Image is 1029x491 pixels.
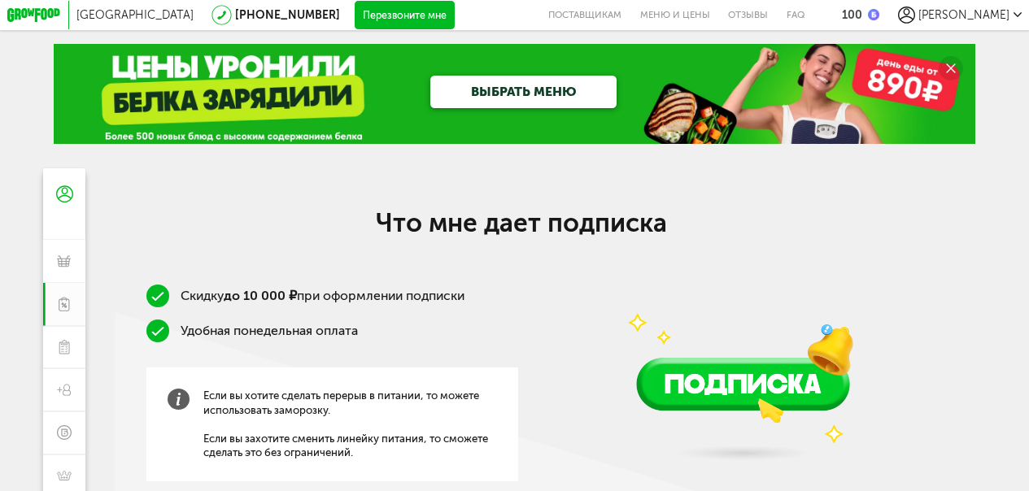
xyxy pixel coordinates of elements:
b: до 10 000 ₽ [224,288,297,303]
span: [PERSON_NAME] [918,8,1009,22]
img: info-grey.b4c3b60.svg [168,389,189,410]
div: 100 [842,8,862,22]
span: [GEOGRAPHIC_DATA] [76,8,194,22]
a: ВЫБРАТЬ МЕНЮ [430,76,616,108]
img: vUQQD42TP1CeN4SU.png [590,206,897,476]
img: bonus_b.cdccf46.png [868,9,879,20]
span: Удобная понедельная оплата [181,323,358,338]
h2: Что мне дает подписка [236,207,808,238]
span: Скидку при оформлении подписки [181,288,464,303]
button: Перезвоните мне [355,1,455,29]
span: Если вы хотите сделать перерыв в питании, то можете использовать заморозку. Если вы захотите смен... [203,389,496,460]
a: [PHONE_NUMBER] [235,8,340,22]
